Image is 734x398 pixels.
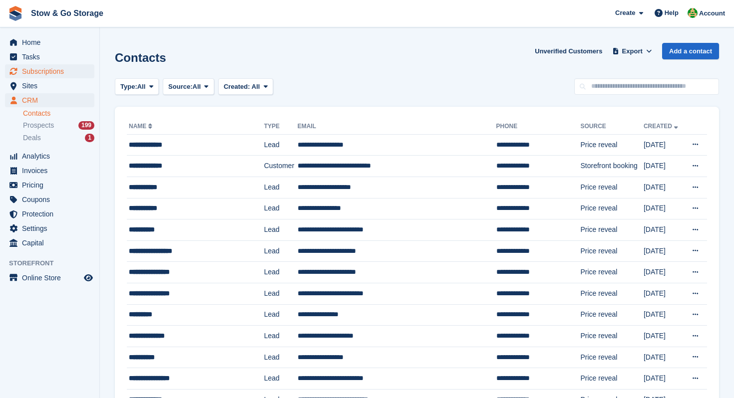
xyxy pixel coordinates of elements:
[264,177,298,198] td: Lead
[264,262,298,283] td: Lead
[252,83,260,90] span: All
[115,78,159,95] button: Type: All
[644,304,684,326] td: [DATE]
[8,6,23,21] img: stora-icon-8386f47178a22dfd0bd8f6a31ec36ba5ce8667c1dd55bd0f319d3a0aa187defe.svg
[23,121,54,130] span: Prospects
[580,219,643,241] td: Price reveal
[580,368,643,390] td: Price reveal
[5,271,94,285] a: menu
[5,164,94,178] a: menu
[129,123,154,130] a: Name
[644,368,684,390] td: [DATE]
[496,119,581,135] th: Phone
[23,120,94,131] a: Prospects 199
[22,178,82,192] span: Pricing
[22,193,82,206] span: Coupons
[580,119,643,135] th: Source
[5,64,94,78] a: menu
[22,64,82,78] span: Subscriptions
[218,78,273,95] button: Created: All
[264,240,298,262] td: Lead
[580,177,643,198] td: Price reveal
[5,93,94,107] a: menu
[120,82,137,92] span: Type:
[264,134,298,156] td: Lead
[580,304,643,326] td: Price reveal
[580,240,643,262] td: Price reveal
[264,283,298,304] td: Lead
[665,8,679,18] span: Help
[580,198,643,219] td: Price reveal
[85,134,94,142] div: 1
[622,46,643,56] span: Export
[22,35,82,49] span: Home
[5,207,94,221] a: menu
[644,198,684,219] td: [DATE]
[5,178,94,192] a: menu
[23,133,41,143] span: Deals
[5,193,94,206] a: menu
[5,79,94,93] a: menu
[580,326,643,347] td: Price reveal
[22,93,82,107] span: CRM
[168,82,192,92] span: Source:
[580,156,643,177] td: Storefront booking
[27,5,107,21] a: Stow & Go Storage
[22,207,82,221] span: Protection
[580,134,643,156] td: Price reveal
[163,78,214,95] button: Source: All
[644,123,680,130] a: Created
[264,219,298,241] td: Lead
[644,177,684,198] td: [DATE]
[298,119,496,135] th: Email
[580,347,643,368] td: Price reveal
[5,149,94,163] a: menu
[264,326,298,347] td: Lead
[5,35,94,49] a: menu
[22,236,82,250] span: Capital
[688,8,698,18] img: Alex Taylor
[82,272,94,284] a: Preview store
[644,283,684,304] td: [DATE]
[580,283,643,304] td: Price reveal
[5,236,94,250] a: menu
[224,83,250,90] span: Created:
[193,82,201,92] span: All
[23,109,94,118] a: Contacts
[264,347,298,368] td: Lead
[264,156,298,177] td: Customer
[644,219,684,241] td: [DATE]
[22,271,82,285] span: Online Store
[78,121,94,130] div: 199
[610,43,654,59] button: Export
[22,79,82,93] span: Sites
[615,8,635,18] span: Create
[22,149,82,163] span: Analytics
[580,262,643,283] td: Price reveal
[264,119,298,135] th: Type
[137,82,146,92] span: All
[644,347,684,368] td: [DATE]
[644,262,684,283] td: [DATE]
[644,134,684,156] td: [DATE]
[9,258,99,268] span: Storefront
[644,156,684,177] td: [DATE]
[115,51,166,64] h1: Contacts
[22,221,82,235] span: Settings
[22,164,82,178] span: Invoices
[23,133,94,143] a: Deals 1
[5,50,94,64] a: menu
[644,240,684,262] td: [DATE]
[264,368,298,390] td: Lead
[264,198,298,219] td: Lead
[264,304,298,326] td: Lead
[644,326,684,347] td: [DATE]
[22,50,82,64] span: Tasks
[699,8,725,18] span: Account
[531,43,606,59] a: Unverified Customers
[5,221,94,235] a: menu
[662,43,719,59] a: Add a contact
